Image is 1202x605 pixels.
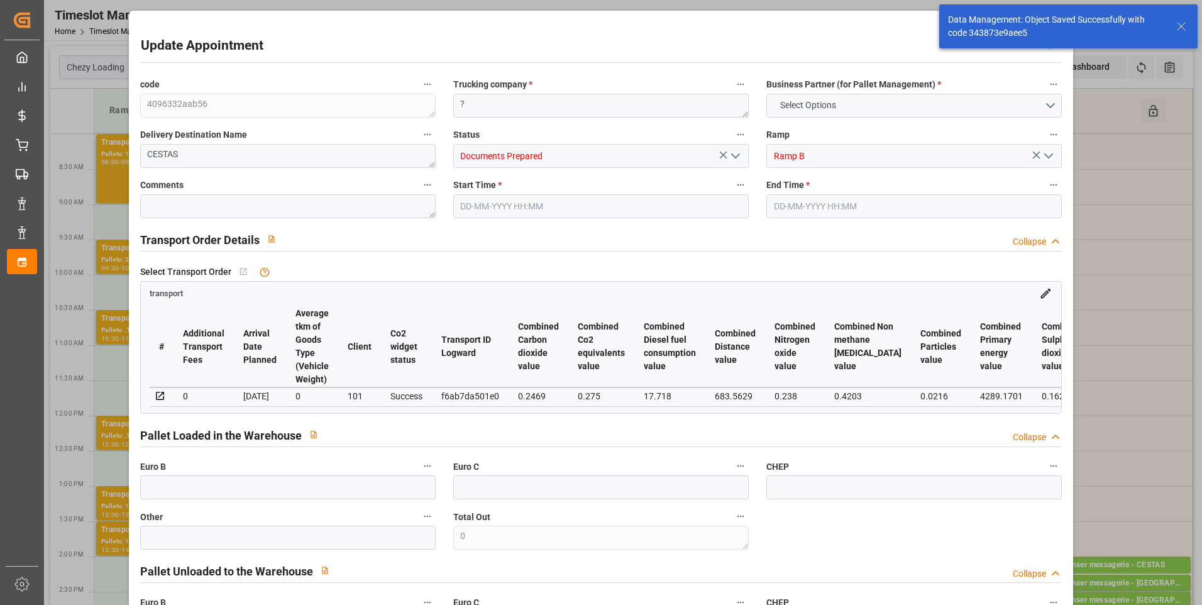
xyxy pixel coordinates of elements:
button: Delivery Destination Name [419,126,436,143]
button: End Time * [1045,177,1062,193]
div: 17.718 [644,389,696,404]
div: 0.4203 [834,389,901,404]
div: f6ab7da501e0 [441,389,499,404]
div: 4289.1701 [980,389,1023,404]
span: Ramp [766,128,790,142]
span: CHEP [766,460,789,474]
button: CHEP [1045,458,1062,474]
th: # [150,306,174,387]
input: Type to search/select [766,144,1062,168]
button: open menu [766,94,1062,118]
button: code [419,76,436,92]
th: Client [338,306,381,387]
button: View description [260,227,284,251]
div: 0.1623 [1042,389,1083,404]
th: Combined Nitrogen oxide value [765,306,825,387]
button: Comments [419,177,436,193]
span: Euro C [453,460,479,474]
th: Transport ID Logward [432,306,509,387]
div: Collapse [1013,567,1046,580]
button: Euro B [419,458,436,474]
th: Average tkm of Goods Type (Vehicle Weight) [286,306,338,387]
button: View description [302,423,326,447]
span: Delivery Destination Name [140,128,247,142]
span: Start Time [453,179,502,192]
div: Collapse [1013,431,1046,444]
input: DD-MM-YYYY HH:MM [766,194,1062,218]
div: 0.238 [775,389,815,404]
div: Data Management: Object Saved Successfully with code 343873e9aee5 [948,13,1164,40]
th: Co2 widget status [381,306,432,387]
button: Trucking company * [732,76,749,92]
button: Ramp [1045,126,1062,143]
button: Total Out [732,508,749,525]
span: Select Options [774,99,842,112]
button: Euro C [732,458,749,474]
div: Success [390,389,422,404]
a: transport [150,287,183,297]
th: Combined Distance value [705,306,765,387]
th: Additional Transport Fees [174,306,234,387]
textarea: ? [453,94,749,118]
input: DD-MM-YYYY HH:MM [453,194,749,218]
div: [DATE] [243,389,277,404]
span: Total Out [453,511,490,524]
div: 101 [348,389,372,404]
div: 0 [183,389,224,404]
span: Other [140,511,163,524]
span: Select Transport Order [140,265,231,279]
h2: Transport Order Details [140,231,260,248]
span: code [140,78,160,91]
h2: Pallet Loaded in the Warehouse [140,427,302,444]
span: Business Partner (for Pallet Management) [766,78,941,91]
div: 683.5629 [715,389,756,404]
span: End Time [766,179,810,192]
button: Other [419,508,436,525]
th: Combined Particles value [911,306,971,387]
textarea: CESTAS [140,144,436,168]
span: transport [150,289,183,298]
div: 0 [295,389,329,404]
textarea: 4096332aab56 [140,94,436,118]
input: Type to search/select [453,144,749,168]
span: Status [453,128,480,142]
button: Start Time * [732,177,749,193]
button: View description [313,558,337,582]
th: Arrival Date Planned [234,306,286,387]
th: Combined Carbon dioxide value [509,306,568,387]
button: open menu [1039,147,1057,166]
th: Combined Primary energy value [971,306,1032,387]
h2: Update Appointment [141,36,263,56]
th: Combined Sulphur dioxide value [1032,306,1092,387]
th: Combined Diesel fuel consumption value [634,306,705,387]
div: 0.275 [578,389,625,404]
h2: Pallet Unloaded to the Warehouse [140,563,313,580]
div: 0.2469 [518,389,559,404]
button: Status [732,126,749,143]
button: open menu [725,147,744,166]
div: 0.0216 [920,389,961,404]
div: Collapse [1013,235,1046,248]
span: Euro B [140,460,166,474]
span: Trucking company [453,78,532,91]
th: Combined Non methane [MEDICAL_DATA] value [825,306,911,387]
span: Comments [140,179,184,192]
textarea: 0 [453,526,749,550]
th: Combined Co2 equivalents value [568,306,634,387]
button: Business Partner (for Pallet Management) * [1045,76,1062,92]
